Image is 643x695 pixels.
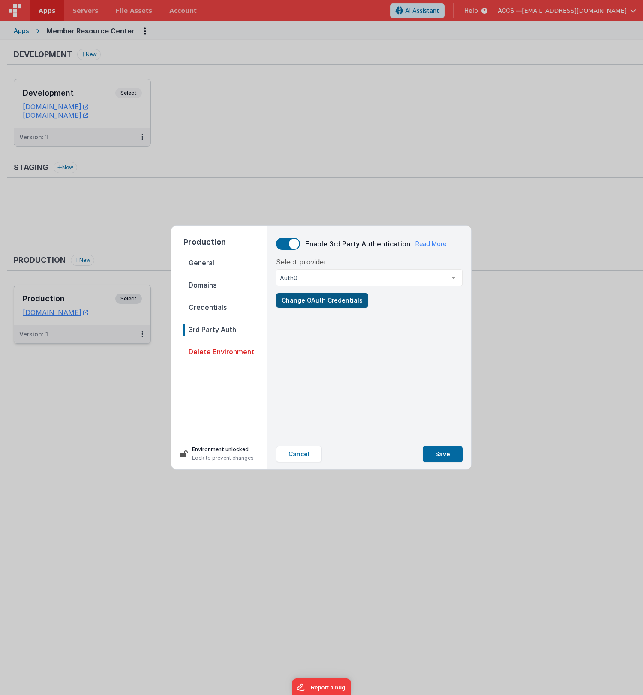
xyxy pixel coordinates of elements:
[183,301,267,313] span: Credentials
[183,236,267,248] h2: Production
[183,279,267,291] span: Domains
[276,293,368,308] button: Change OAuth Credentials
[276,446,322,462] button: Cancel
[305,240,410,248] span: Enable 3rd Party Authentication
[276,257,327,267] span: Select provider
[192,445,254,454] p: Environment unlocked
[423,446,463,462] button: Save
[280,274,445,282] span: Auth0
[192,454,254,462] p: Lock to prevent changes
[183,257,267,269] span: General
[183,346,267,358] span: Delete Environment
[183,324,267,336] span: 3rd Party Auth
[415,240,446,248] a: Read More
